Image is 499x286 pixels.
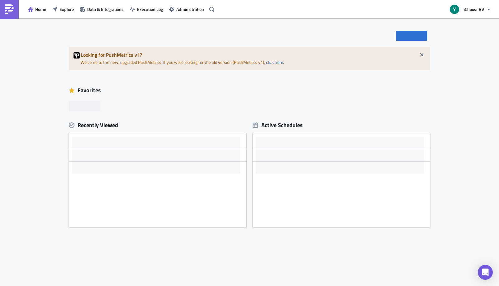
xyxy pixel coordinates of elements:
[4,4,14,14] img: PushMetrics
[69,47,430,70] div: Welcome to the new, upgraded PushMetrics. If you were looking for the old version (PushMetrics v1...
[449,4,460,15] img: Avatar
[69,121,246,130] div: Recently Viewed
[266,59,283,65] a: click here
[464,6,484,12] span: iChoosr BV
[81,52,425,57] h5: Looking for PushMetrics v1?
[446,2,494,16] button: iChoosr BV
[137,6,163,12] span: Execution Log
[35,6,46,12] span: Home
[478,265,493,280] div: Open Intercom Messenger
[127,4,166,14] button: Execution Log
[25,4,49,14] button: Home
[253,122,303,129] div: Active Schedules
[59,6,74,12] span: Explore
[176,6,204,12] span: Administration
[87,6,124,12] span: Data & Integrations
[166,4,207,14] button: Administration
[69,86,430,95] div: Favorites
[49,4,77,14] button: Explore
[77,4,127,14] button: Data & Integrations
